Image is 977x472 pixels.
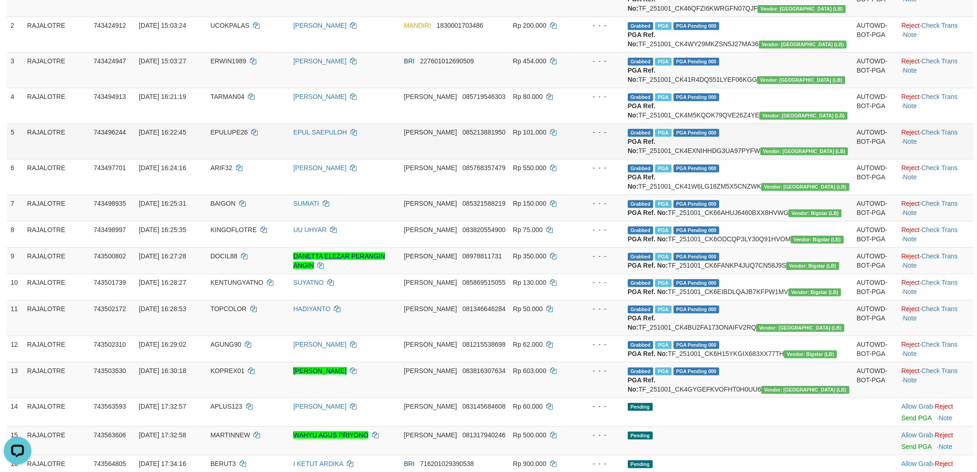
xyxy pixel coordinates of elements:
span: AGUNG90 [211,341,241,348]
span: Rp 80.000 [513,93,543,100]
td: 13 [7,362,24,398]
span: [DATE] 16:29:02 [139,341,186,348]
span: Marked by bbusavira [655,253,671,261]
td: 10 [7,274,24,300]
span: Vendor URL: https://dashboard.q2checkout.com/secure [760,147,849,155]
span: KENTUNGYATNO [211,279,264,286]
td: TF_251001_CK4M5KQOK79QVE26Z4YE [624,88,853,123]
a: Check Trans [922,93,958,100]
b: PGA Ref. No: [628,67,656,83]
span: [PERSON_NAME] [404,164,457,172]
td: AUTOWD-BOT-PGA [853,362,898,398]
span: 743501739 [94,279,126,286]
span: [DATE] 16:25:35 [139,226,186,233]
b: PGA Ref. No: [628,235,668,243]
td: AUTOWD-BOT-PGA [853,17,898,52]
span: Rp 50.000 [513,305,543,313]
span: Copy 085213881950 to clipboard [463,129,506,136]
a: Allow Grab [902,460,933,467]
span: 743500802 [94,252,126,260]
a: Note [903,376,917,384]
span: Copy 085719546303 to clipboard [463,93,506,100]
span: BERUT3 [211,460,236,467]
div: - - - [580,402,620,411]
td: RAJALOTRE [24,88,90,123]
span: PGA Pending [674,306,720,313]
a: Note [939,443,953,450]
span: 743502172 [94,305,126,313]
span: [DATE] 16:30:18 [139,367,186,374]
span: Grabbed [628,58,654,66]
span: Grabbed [628,306,654,313]
td: RAJALOTRE [24,336,90,362]
a: Allow Grab [902,431,933,439]
td: · · [898,274,974,300]
span: [DATE] 16:28:53 [139,305,186,313]
span: Vendor URL: https://dashboard.q2checkout.com/secure [789,288,842,296]
span: PGA Pending [674,58,720,66]
span: [PERSON_NAME] [404,403,457,410]
b: PGA Ref. No: [628,314,656,331]
span: [DATE] 17:32:58 [139,431,186,439]
span: Vendor URL: https://dashboard.q2checkout.com/secure [791,236,844,244]
div: - - - [580,304,620,313]
td: AUTOWD-BOT-PGA [853,336,898,362]
td: 14 [7,398,24,426]
span: Vendor URL: https://dashboard.q2checkout.com/secure [786,262,839,270]
a: Note [939,414,953,422]
span: Vendor URL: https://dashboard.q2checkout.com/secure [756,324,844,332]
a: Reject [902,367,920,374]
span: [DATE] 17:32:57 [139,403,186,410]
td: 5 [7,123,24,159]
a: Reject [902,129,920,136]
a: [PERSON_NAME] [293,367,346,374]
span: Marked by bbumaster [655,22,671,30]
span: PGA Pending [674,368,720,375]
div: - - - [580,56,620,66]
span: Copy 081346646284 to clipboard [463,305,506,313]
span: [DATE] 16:21:19 [139,93,186,100]
span: PGA Pending [674,93,720,101]
a: Note [903,173,917,181]
td: RAJALOTRE [24,426,90,455]
a: Send PGA [902,443,932,450]
a: [PERSON_NAME] [293,22,346,29]
a: Check Trans [922,305,958,313]
b: PGA Ref. No: [628,31,656,48]
span: Rp 60.000 [513,403,543,410]
span: Vendor URL: https://dashboard.q2checkout.com/secure [758,5,846,13]
div: - - - [580,92,620,101]
a: Note [903,102,917,110]
span: UCOKPALAS [211,22,250,29]
span: Vendor URL: https://dashboard.q2checkout.com/secure [761,183,850,191]
span: APLUS123 [211,403,242,410]
span: Copy 081215538698 to clipboard [463,341,506,348]
td: RAJALOTRE [24,123,90,159]
span: Rp 454.000 [513,57,546,65]
a: HADIYANTO [293,305,330,313]
td: RAJALOTRE [24,17,90,52]
span: [PERSON_NAME] [404,200,457,207]
a: Reject [902,279,920,286]
span: BAIGON [211,200,235,207]
a: Reject [935,460,953,467]
td: AUTOWD-BOT-PGA [853,300,898,336]
a: Note [903,288,917,295]
td: TF_251001_CK66AHUJ6460BXX8HVWG [624,195,853,221]
span: ERWIN1989 [211,57,247,65]
td: 3 [7,52,24,88]
span: PGA Pending [674,227,720,234]
span: [PERSON_NAME] [404,252,457,260]
td: · [898,398,974,426]
span: [DATE] 17:34:16 [139,460,186,467]
span: PGA Pending [674,165,720,172]
span: Vendor URL: https://dashboard.q2checkout.com/secure [761,386,850,394]
td: 12 [7,336,24,362]
span: · [902,431,935,439]
td: 9 [7,247,24,274]
td: TF_251001_CK4GYGEFKVOFHT0H0UU6 [624,362,853,398]
span: Grabbed [628,129,654,137]
td: RAJALOTRE [24,52,90,88]
span: [PERSON_NAME] [404,431,457,439]
span: [DATE] 16:27:28 [139,252,186,260]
